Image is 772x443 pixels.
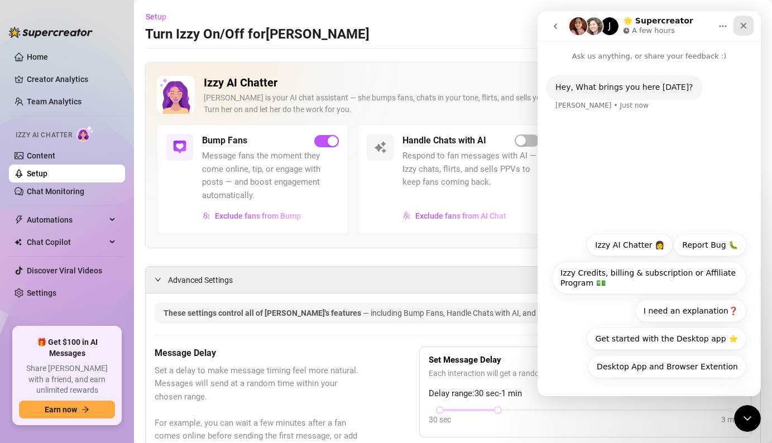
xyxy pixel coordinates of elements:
a: Chat Monitoring [27,187,84,196]
a: Content [27,151,55,160]
span: Izzy AI Chatter [16,130,72,141]
span: expanded [155,276,161,283]
button: Setup [145,8,175,26]
img: Chat Copilot [15,238,22,246]
button: Exclude fans from Bump [202,207,301,225]
div: 30 sec [429,413,451,426]
img: Izzy AI Chatter [157,76,195,114]
span: Automations [27,211,106,229]
span: Advanced Settings [168,274,233,286]
strong: Set Message Delay [429,355,501,365]
img: svg%3e [203,212,210,220]
span: Share [PERSON_NAME] with a friend, and earn unlimited rewards [19,363,115,396]
button: Exclude fans from AI Chat [402,207,507,225]
h3: Turn Izzy On/Off for [PERSON_NAME] [145,26,370,44]
span: Exclude fans from AI Chat [415,211,506,220]
span: 🎁 Get $100 in AI Messages [19,337,115,359]
span: Exclude fans from Bump [215,211,301,220]
button: Earn nowarrow-right [19,401,115,418]
h5: Bump Fans [202,134,247,147]
span: Respond to fan messages with AI — Izzy chats, flirts, and sells PPVs to keep fans coming back. [402,150,539,189]
span: Message fans the moment they come online, tip, or engage with posts — and boost engagement automa... [202,150,339,202]
img: svg%3e [403,212,411,220]
img: logo-BBDzfeDw.svg [9,27,93,38]
span: arrow-right [81,406,89,413]
iframe: Intercom live chat [734,405,761,432]
iframe: Intercom live chat [538,11,761,396]
a: Home [27,52,48,61]
span: Delay range: 30 sec - 1 min [429,387,742,401]
span: thunderbolt [15,215,23,224]
a: Settings [27,288,56,297]
h5: Message Delay [155,346,363,360]
img: svg%3e [373,141,387,154]
div: expanded [155,273,168,286]
a: Creator Analytics [27,70,116,88]
span: Setup [146,12,166,21]
a: Discover Viral Videos [27,266,102,275]
a: Setup [27,169,47,178]
span: Each interaction will get a random delay from the range below. [429,367,742,379]
span: Chat Copilot [27,233,106,251]
div: 3 min [721,413,740,426]
span: — including Bump Fans, Handle Chats with AI, and Send PPVs to Silent Fans. [363,309,626,317]
h2: Izzy AI Chatter [204,76,715,90]
img: AI Chatter [76,126,94,142]
span: Earn now [45,405,77,414]
div: [PERSON_NAME] is your AI chat assistant — she bumps fans, chats in your tone, flirts, and sells y... [204,92,715,115]
img: svg%3e [173,141,186,154]
h5: Handle Chats with AI [402,134,486,147]
span: These settings control all of [PERSON_NAME]'s features [164,309,363,317]
a: Team Analytics [27,97,81,106]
